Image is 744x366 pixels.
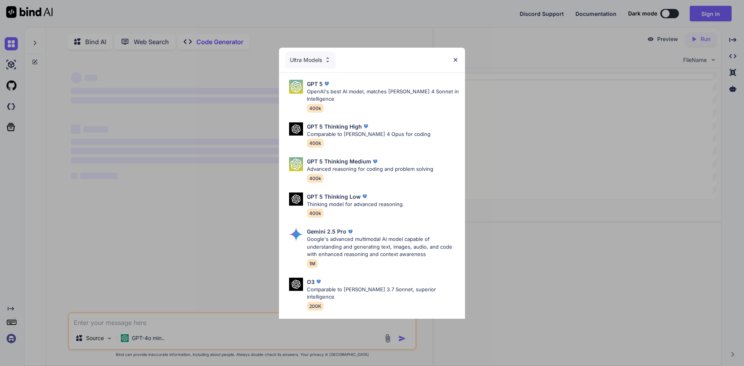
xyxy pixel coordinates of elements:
[307,88,459,103] p: OpenAI's best AI model, matches [PERSON_NAME] 4 Sonnet in Intelligence
[362,122,370,130] img: premium
[452,57,459,63] img: close
[346,228,354,235] img: premium
[315,278,322,285] img: premium
[307,227,346,235] p: Gemini 2.5 Pro
[289,192,303,206] img: Pick Models
[307,174,324,183] span: 400k
[289,278,303,291] img: Pick Models
[371,158,379,165] img: premium
[307,278,315,286] p: O3
[289,122,303,136] img: Pick Models
[285,52,336,69] div: Ultra Models
[289,80,303,94] img: Pick Models
[307,192,361,201] p: GPT 5 Thinking Low
[361,192,369,200] img: premium
[307,201,404,208] p: Thinking model for advanced reasoning.
[307,286,459,301] p: Comparable to [PERSON_NAME] 3.7 Sonnet, superior intelligence
[307,122,362,131] p: GPT 5 Thinking High
[307,139,324,148] span: 400k
[307,165,433,173] p: Advanced reasoning for coding and problem solving
[307,104,324,113] span: 400k
[307,302,324,311] span: 200K
[289,227,303,241] img: Pick Models
[289,157,303,171] img: Pick Models
[307,131,431,138] p: Comparable to [PERSON_NAME] 4 Opus for coding
[307,157,371,165] p: GPT 5 Thinking Medium
[323,80,331,88] img: premium
[307,259,318,268] span: 1M
[307,80,323,88] p: GPT 5
[307,209,324,218] span: 400k
[307,235,459,258] p: Google's advanced multimodal AI model capable of understanding and generating text, images, audio...
[324,57,331,63] img: Pick Models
